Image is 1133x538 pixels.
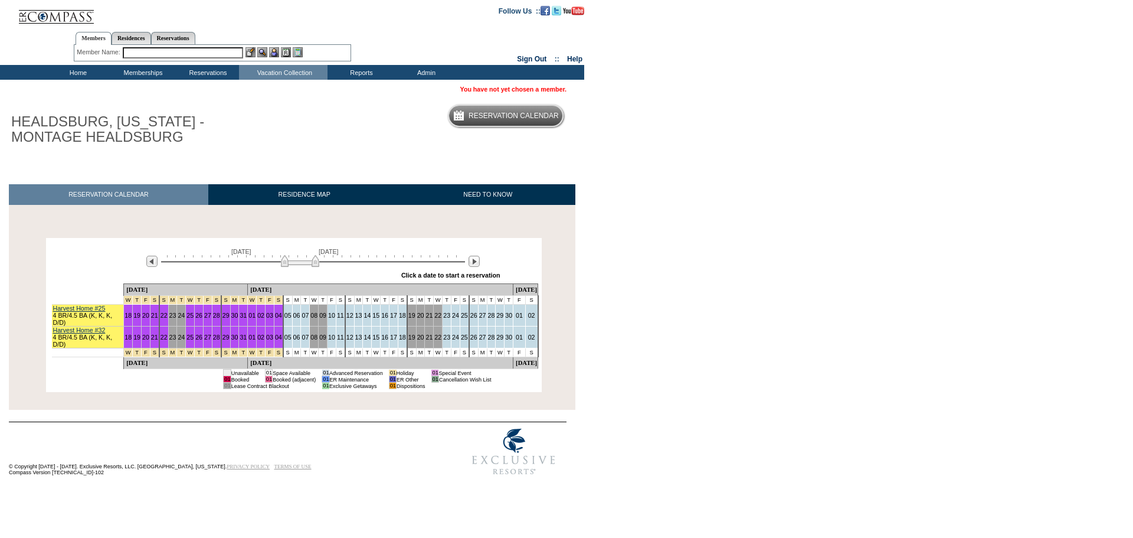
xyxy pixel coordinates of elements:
img: Previous [146,256,158,267]
a: Follow us on Twitter [552,6,561,14]
a: PRIVACY POLICY [227,464,270,469]
div: Member Name: [77,47,122,57]
span: [DATE] [319,248,339,255]
a: 12 [346,312,353,319]
td: T [443,296,451,305]
td: F [328,296,336,305]
span: [DATE] [231,248,251,255]
td: [DATE] [513,284,538,296]
td: Spring Break Wk 3 2026 [212,296,221,305]
td: Spring Break Wk 4 2026 [266,296,274,305]
a: 02 [257,312,264,319]
a: 08 [310,312,317,319]
td: S [283,348,292,357]
td: Special Event [438,370,491,376]
td: F [451,348,460,357]
td: © Copyright [DATE] - [DATE]. Exclusive Resorts, LLC. [GEOGRAPHIC_DATA], [US_STATE]. Compass Versi... [9,423,422,481]
a: Harvest Home #32 [53,327,106,334]
a: 24 [178,312,185,319]
a: 19 [133,312,140,319]
td: Lease Contract Blackout [231,383,316,389]
a: 26 [470,312,477,319]
td: Spring Break Wk 3 2026 [195,348,204,357]
td: S [345,348,354,357]
a: 24 [452,334,459,341]
td: F [389,348,398,357]
td: Spring Break Wk 4 2026 [266,348,274,357]
img: Follow us on Twitter [552,6,561,15]
td: [DATE] [124,284,248,296]
a: 11 [337,312,344,319]
a: TERMS OF USE [274,464,312,469]
td: [DATE] [248,357,513,369]
a: Reservations [151,32,195,44]
a: 17 [390,334,397,341]
span: :: [555,55,559,63]
td: Space Available [273,370,316,376]
a: 23 [443,334,450,341]
td: Spring Break Wk 2 2026 [133,296,142,305]
img: Reservations [281,47,291,57]
a: 08 [310,334,317,341]
td: F [513,296,526,305]
a: 21 [425,312,433,319]
a: 21 [425,334,433,341]
a: 22 [434,312,441,319]
td: M [416,348,425,357]
img: Impersonate [269,47,279,57]
a: Help [567,55,582,63]
a: 28 [488,334,495,341]
a: 22 [161,334,168,341]
a: 09 [319,312,326,319]
a: 18 [125,312,132,319]
td: T [319,348,328,357]
a: 13 [355,334,362,341]
a: 01 [248,334,256,341]
div: Click a date to start a reservation [401,272,500,279]
a: 27 [204,312,211,319]
td: 01 [431,370,438,376]
a: 19 [408,312,415,319]
td: Home [44,65,109,80]
a: 01 [516,312,523,319]
td: Spring Break Wk 3 2026 [159,296,168,305]
td: T [505,348,513,357]
td: S [336,348,345,357]
td: F [451,296,460,305]
td: Spring Break Wk 3 2026 [177,348,186,357]
a: 18 [399,334,406,341]
a: 10 [328,312,335,319]
td: 4 BR/4.5 BA (K, K, K, D/D) [52,327,124,348]
td: T [443,348,451,357]
td: Spring Break Wk 4 2026 [239,348,248,357]
td: S [525,296,538,305]
td: W [310,348,319,357]
td: Holiday [397,370,425,376]
a: 28 [213,312,220,319]
td: Spring Break Wk 3 2026 [177,296,186,305]
td: F [389,296,398,305]
a: 30 [231,312,238,319]
a: RESIDENCE MAP [208,184,401,205]
a: 27 [204,334,211,341]
td: 01 [224,383,231,389]
td: Booked [231,376,259,383]
a: 20 [417,312,424,319]
td: ER Maintenance [329,376,383,383]
td: Spring Break Wk 2 2026 [133,348,142,357]
td: T [505,296,513,305]
img: Subscribe to our YouTube Channel [563,6,584,15]
td: Spring Break Wk 4 2026 [257,348,266,357]
a: 25 [186,334,194,341]
td: [DATE] [513,357,538,369]
a: 23 [169,312,176,319]
td: W [372,348,381,357]
td: Spring Break Wk 4 2026 [248,296,257,305]
td: S [398,348,407,357]
a: 24 [452,312,459,319]
td: Booked (adjacent) [273,376,316,383]
a: 22 [161,312,168,319]
img: Exclusive Resorts [461,422,566,481]
a: 05 [284,334,292,341]
a: 19 [133,334,140,341]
